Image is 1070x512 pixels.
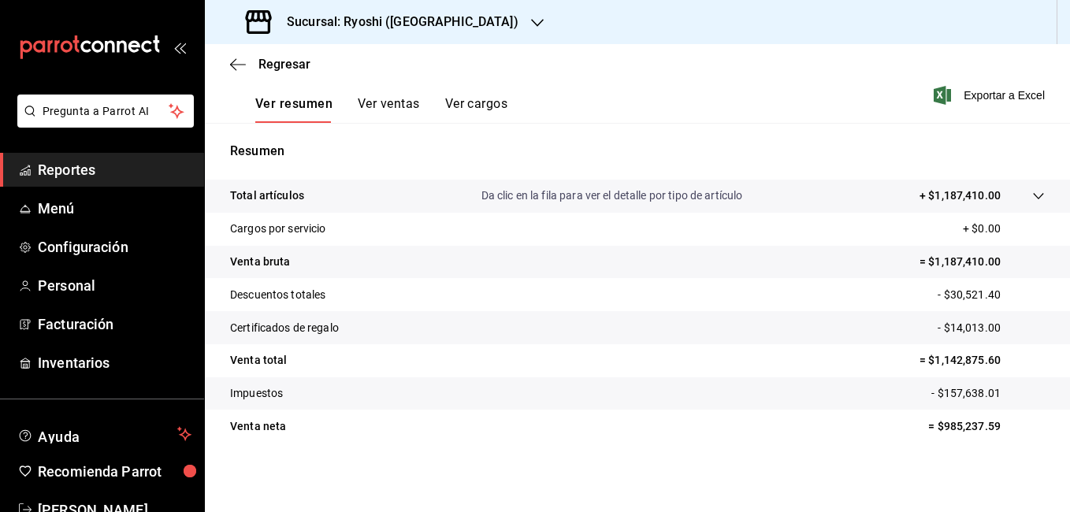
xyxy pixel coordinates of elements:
p: Venta total [230,352,287,369]
button: open_drawer_menu [173,41,186,54]
p: - $30,521.40 [938,287,1045,303]
p: Impuestos [230,385,283,402]
div: navigation tabs [255,96,507,123]
button: Exportar a Excel [937,86,1045,105]
span: Ayuda [38,425,171,443]
p: Cargos por servicio [230,221,326,237]
p: = $1,142,875.60 [920,352,1045,369]
p: = $985,237.59 [928,418,1045,435]
button: Regresar [230,57,310,72]
span: Regresar [258,57,310,72]
button: Ver resumen [255,96,333,123]
p: Certificados de regalo [230,320,339,336]
p: Da clic en la fila para ver el detalle por tipo de artículo [481,187,743,204]
span: Recomienda Parrot [38,461,191,482]
p: + $0.00 [963,221,1045,237]
span: Inventarios [38,352,191,373]
p: + $1,187,410.00 [920,187,1001,204]
span: Configuración [38,236,191,258]
p: Total artículos [230,187,304,204]
button: Ver cargos [445,96,508,123]
p: Venta bruta [230,254,290,270]
span: Personal [38,275,191,296]
span: Reportes [38,159,191,180]
button: Pregunta a Parrot AI [17,95,194,128]
a: Pregunta a Parrot AI [11,114,194,131]
p: - $157,638.01 [931,385,1045,402]
span: Pregunta a Parrot AI [43,103,169,120]
span: Menú [38,198,191,219]
span: Facturación [38,314,191,335]
p: Descuentos totales [230,287,325,303]
p: Resumen [230,142,1045,161]
p: - $14,013.00 [938,320,1045,336]
p: Venta neta [230,418,286,435]
button: Ver ventas [358,96,420,123]
p: = $1,187,410.00 [920,254,1045,270]
h3: Sucursal: Ryoshi ([GEOGRAPHIC_DATA]) [274,13,518,32]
